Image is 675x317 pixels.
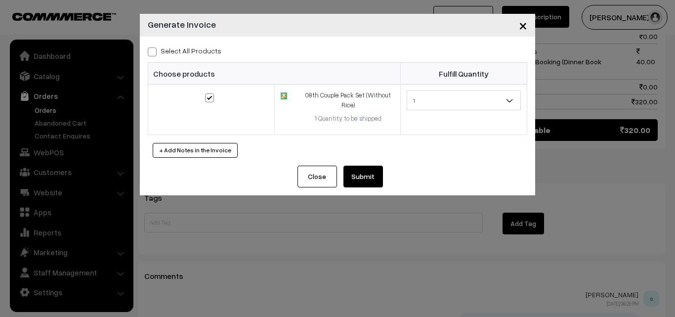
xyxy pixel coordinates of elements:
button: + Add Notes in the Invoice [153,143,238,158]
span: 1 [407,92,520,109]
span: × [519,16,527,34]
div: 1 Quantity to be shipped [302,114,394,124]
label: Select all Products [148,45,221,56]
th: Choose products [148,63,401,85]
img: 17280857363664lunch-cartoon.jpg [281,92,287,99]
button: Close [511,10,535,41]
th: Fulfill Quantity [401,63,527,85]
div: 08th Couple Pack Set (Without Rice) [302,91,394,110]
button: Submit [343,166,383,187]
span: 1 [407,91,521,110]
button: Close [297,166,337,187]
h4: Generate Invoice [148,18,216,31]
